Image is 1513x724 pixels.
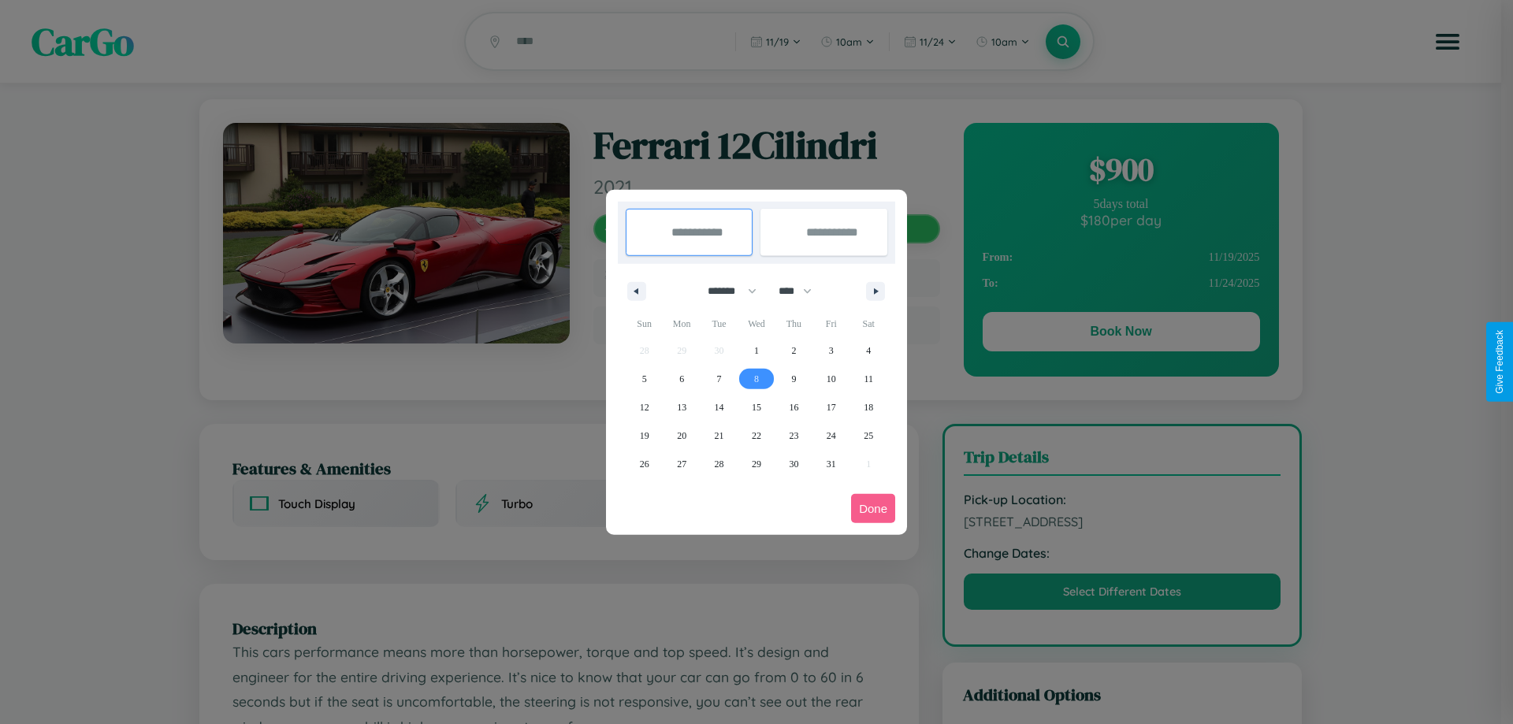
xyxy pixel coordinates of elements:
[775,336,812,365] button: 2
[864,365,873,393] span: 11
[640,393,649,421] span: 12
[642,365,647,393] span: 5
[663,393,700,421] button: 13
[626,393,663,421] button: 12
[866,336,871,365] span: 4
[677,393,686,421] span: 13
[677,450,686,478] span: 27
[663,450,700,478] button: 27
[791,336,796,365] span: 2
[738,365,775,393] button: 8
[827,365,836,393] span: 10
[864,393,873,421] span: 18
[775,393,812,421] button: 16
[701,421,738,450] button: 21
[864,421,873,450] span: 25
[850,421,887,450] button: 25
[791,365,796,393] span: 9
[640,421,649,450] span: 19
[812,336,849,365] button: 3
[775,311,812,336] span: Thu
[775,421,812,450] button: 23
[851,494,895,523] button: Done
[812,311,849,336] span: Fri
[775,450,812,478] button: 30
[738,450,775,478] button: 29
[663,311,700,336] span: Mon
[754,336,759,365] span: 1
[827,421,836,450] span: 24
[754,365,759,393] span: 8
[1494,330,1505,394] div: Give Feedback
[626,450,663,478] button: 26
[812,421,849,450] button: 24
[701,365,738,393] button: 7
[738,393,775,421] button: 15
[715,421,724,450] span: 21
[812,450,849,478] button: 31
[626,365,663,393] button: 5
[827,393,836,421] span: 17
[850,365,887,393] button: 11
[738,311,775,336] span: Wed
[775,365,812,393] button: 9
[715,450,724,478] span: 28
[663,365,700,393] button: 6
[663,421,700,450] button: 20
[850,393,887,421] button: 18
[626,421,663,450] button: 19
[701,311,738,336] span: Tue
[717,365,722,393] span: 7
[679,365,684,393] span: 6
[829,336,834,365] span: 3
[752,421,761,450] span: 22
[850,311,887,336] span: Sat
[715,393,724,421] span: 14
[626,311,663,336] span: Sun
[812,393,849,421] button: 17
[850,336,887,365] button: 4
[752,393,761,421] span: 15
[701,393,738,421] button: 14
[789,450,798,478] span: 30
[738,421,775,450] button: 22
[827,450,836,478] span: 31
[738,336,775,365] button: 1
[752,450,761,478] span: 29
[677,421,686,450] span: 20
[812,365,849,393] button: 10
[789,393,798,421] span: 16
[789,421,798,450] span: 23
[701,450,738,478] button: 28
[640,450,649,478] span: 26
